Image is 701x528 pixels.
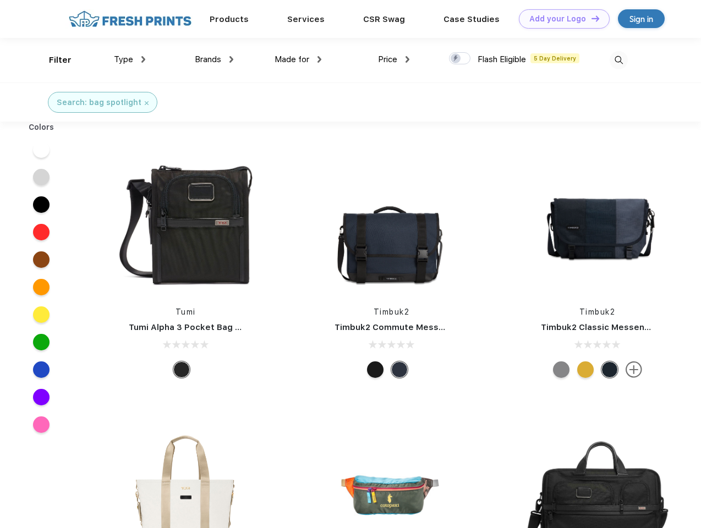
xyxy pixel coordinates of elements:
[374,307,410,316] a: Timbuk2
[195,54,221,64] span: Brands
[176,307,196,316] a: Tumi
[114,54,133,64] span: Type
[541,322,677,332] a: Timbuk2 Classic Messenger Bag
[577,361,594,378] div: Eco Amber
[553,361,569,378] div: Eco Gunmetal
[367,361,384,378] div: Eco Black
[275,54,309,64] span: Made for
[49,54,72,67] div: Filter
[65,9,195,29] img: fo%20logo%202.webp
[317,56,321,63] img: dropdown.png
[57,97,141,108] div: Search: bag spotlight
[530,53,579,63] span: 5 Day Delivery
[335,322,482,332] a: Timbuk2 Commute Messenger Bag
[318,149,464,295] img: func=resize&h=266
[145,101,149,105] img: filter_cancel.svg
[173,361,190,378] div: Black
[610,51,628,69] img: desktop_search.svg
[129,322,258,332] a: Tumi Alpha 3 Pocket Bag Small
[406,56,409,63] img: dropdown.png
[529,14,586,24] div: Add your Logo
[592,15,599,21] img: DT
[524,149,671,295] img: func=resize&h=266
[478,54,526,64] span: Flash Eligible
[141,56,145,63] img: dropdown.png
[210,14,249,24] a: Products
[579,307,616,316] a: Timbuk2
[601,361,618,378] div: Eco Monsoon
[629,13,653,25] div: Sign in
[391,361,408,378] div: Eco Nautical
[378,54,397,64] span: Price
[112,149,259,295] img: func=resize&h=266
[626,361,642,378] img: more.svg
[618,9,665,28] a: Sign in
[229,56,233,63] img: dropdown.png
[20,122,63,133] div: Colors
